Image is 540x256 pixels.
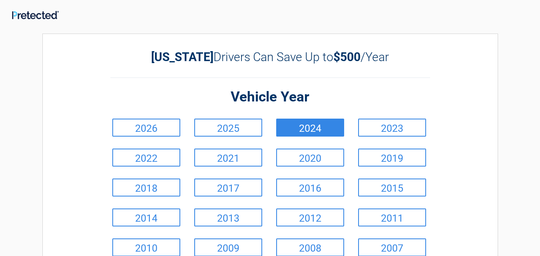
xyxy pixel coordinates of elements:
[194,119,262,137] a: 2025
[112,119,180,137] a: 2026
[194,208,262,226] a: 2013
[112,149,180,167] a: 2022
[110,88,430,107] h2: Vehicle Year
[112,208,180,226] a: 2014
[276,179,344,196] a: 2016
[358,149,426,167] a: 2019
[112,179,180,196] a: 2018
[358,119,426,137] a: 2023
[110,50,430,64] h2: Drivers Can Save Up to /Year
[12,11,59,19] img: Main Logo
[151,50,213,64] b: [US_STATE]
[358,179,426,196] a: 2015
[333,50,361,64] b: $500
[194,179,262,196] a: 2017
[276,149,344,167] a: 2020
[276,208,344,226] a: 2012
[358,208,426,226] a: 2011
[276,119,344,137] a: 2024
[194,149,262,167] a: 2021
